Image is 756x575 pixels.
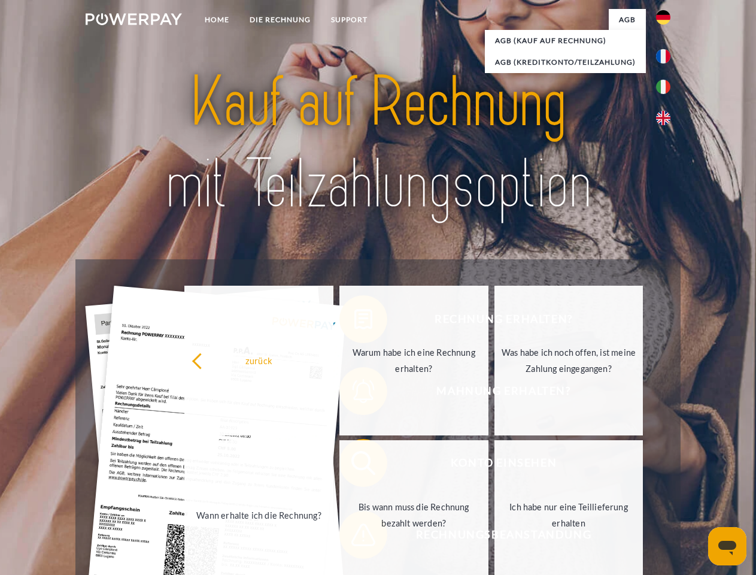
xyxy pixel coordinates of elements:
a: Home [195,9,239,31]
iframe: Schaltfläche zum Öffnen des Messaging-Fensters [708,527,746,565]
a: AGB (Kreditkonto/Teilzahlung) [485,52,646,73]
img: title-powerpay_de.svg [114,57,642,229]
img: en [656,111,670,125]
img: fr [656,49,670,63]
img: it [656,80,670,94]
a: agb [609,9,646,31]
div: Warum habe ich eine Rechnung erhalten? [347,344,481,377]
div: Bis wann muss die Rechnung bezahlt werden? [347,499,481,531]
a: Was habe ich noch offen, ist meine Zahlung eingegangen? [494,286,643,435]
a: DIE RECHNUNG [239,9,321,31]
img: de [656,10,670,25]
a: AGB (Kauf auf Rechnung) [485,30,646,52]
img: logo-powerpay-white.svg [86,13,182,25]
div: zurück [192,352,326,368]
div: Was habe ich noch offen, ist meine Zahlung eingegangen? [502,344,636,377]
div: Ich habe nur eine Teillieferung erhalten [502,499,636,531]
a: SUPPORT [321,9,378,31]
div: Wann erhalte ich die Rechnung? [192,507,326,523]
